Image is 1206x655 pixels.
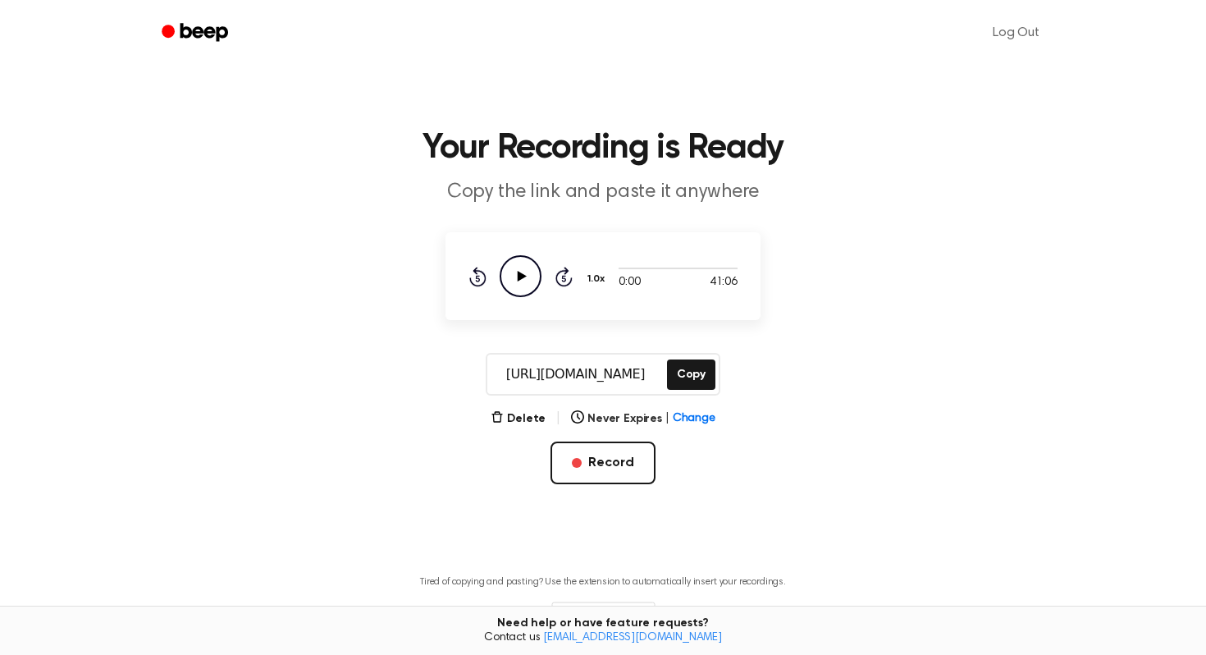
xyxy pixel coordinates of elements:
button: Copy [667,360,715,390]
span: Contact us [10,631,1196,646]
span: | [665,410,669,428]
h1: Your Recording is Ready [183,131,1023,166]
button: Never Expires|Change [571,410,715,428]
a: [EMAIL_ADDRESS][DOMAIN_NAME] [543,632,722,644]
span: 41:06 [710,274,738,291]
span: | [555,409,561,428]
button: Record [550,442,655,484]
a: Log Out [976,13,1056,53]
a: Beep [150,17,243,49]
button: Delete [491,410,546,428]
span: 0:00 [619,274,640,291]
span: Change [673,410,715,428]
p: Tired of copying and pasting? Use the extension to automatically insert your recordings. [420,576,786,589]
button: 1.0x [586,265,610,293]
p: Copy the link and paste it anywhere [288,179,918,206]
